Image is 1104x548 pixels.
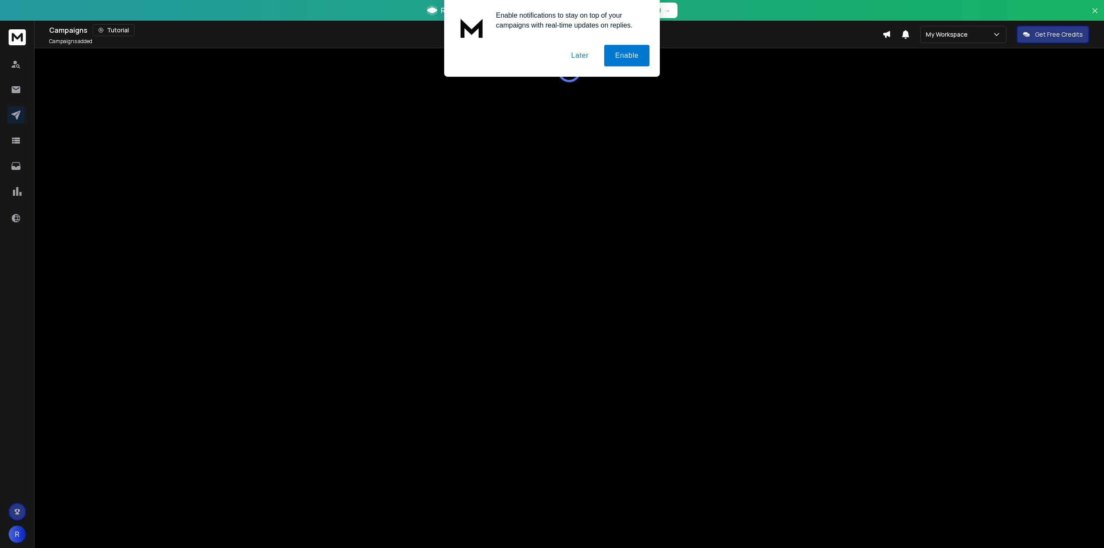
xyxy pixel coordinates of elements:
[489,10,649,30] div: Enable notifications to stay on top of your campaigns with real-time updates on replies.
[604,45,649,66] button: Enable
[9,526,26,543] button: R
[560,45,599,66] button: Later
[455,10,489,45] img: notification icon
